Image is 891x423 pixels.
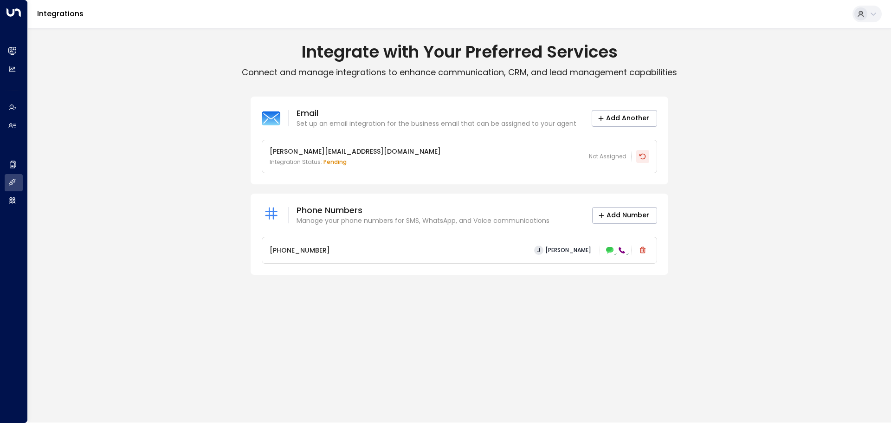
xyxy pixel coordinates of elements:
[617,246,626,255] div: VOICE (Active)
[297,205,549,216] p: Phone Numbers
[592,207,657,224] button: Add Number
[534,246,543,255] span: J
[270,246,330,255] p: [PHONE_NUMBER]
[297,119,576,129] p: Set up an email integration for the business email that can be assigned to your agent
[37,8,84,19] a: Integrations
[592,110,657,127] button: Add Another
[297,216,549,226] p: Manage your phone numbers for SMS, WhatsApp, and Voice communications
[28,42,891,62] h1: Integrate with Your Preferred Services
[323,158,347,166] span: pending
[297,108,576,119] p: Email
[545,247,591,254] span: [PERSON_NAME]
[530,244,595,257] button: J[PERSON_NAME]
[270,158,441,166] p: Integration Status:
[28,67,891,78] p: Connect and manage integrations to enhance communication, CRM, and lead management capabilities
[605,246,614,255] div: SMS (Active)
[636,244,649,257] button: Delete phone number
[589,152,626,161] span: Not Assigned
[270,147,441,156] p: [PERSON_NAME][EMAIL_ADDRESS][DOMAIN_NAME]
